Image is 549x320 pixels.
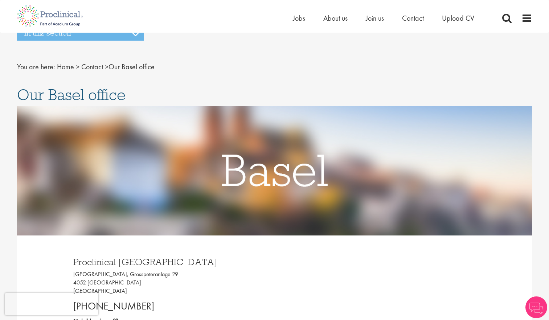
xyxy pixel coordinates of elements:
[73,270,269,295] p: [GEOGRAPHIC_DATA], Grosspeteranlage 29 4052 [GEOGRAPHIC_DATA] [GEOGRAPHIC_DATA]
[17,62,55,71] span: You are here:
[442,13,474,23] a: Upload CV
[402,13,424,23] a: Contact
[81,62,103,71] a: breadcrumb link to Contact
[105,62,108,71] span: >
[293,13,305,23] a: Jobs
[5,293,98,315] iframe: reCAPTCHA
[57,62,155,71] span: Our Basel office
[17,25,144,41] h3: In this section
[525,296,547,318] img: Chatbot
[73,257,269,267] h3: Proclinical [GEOGRAPHIC_DATA]
[323,13,348,23] a: About us
[17,85,126,104] span: Our Basel office
[73,299,269,313] p: [PHONE_NUMBER]
[76,62,79,71] span: >
[57,62,74,71] a: breadcrumb link to Home
[366,13,384,23] a: Join us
